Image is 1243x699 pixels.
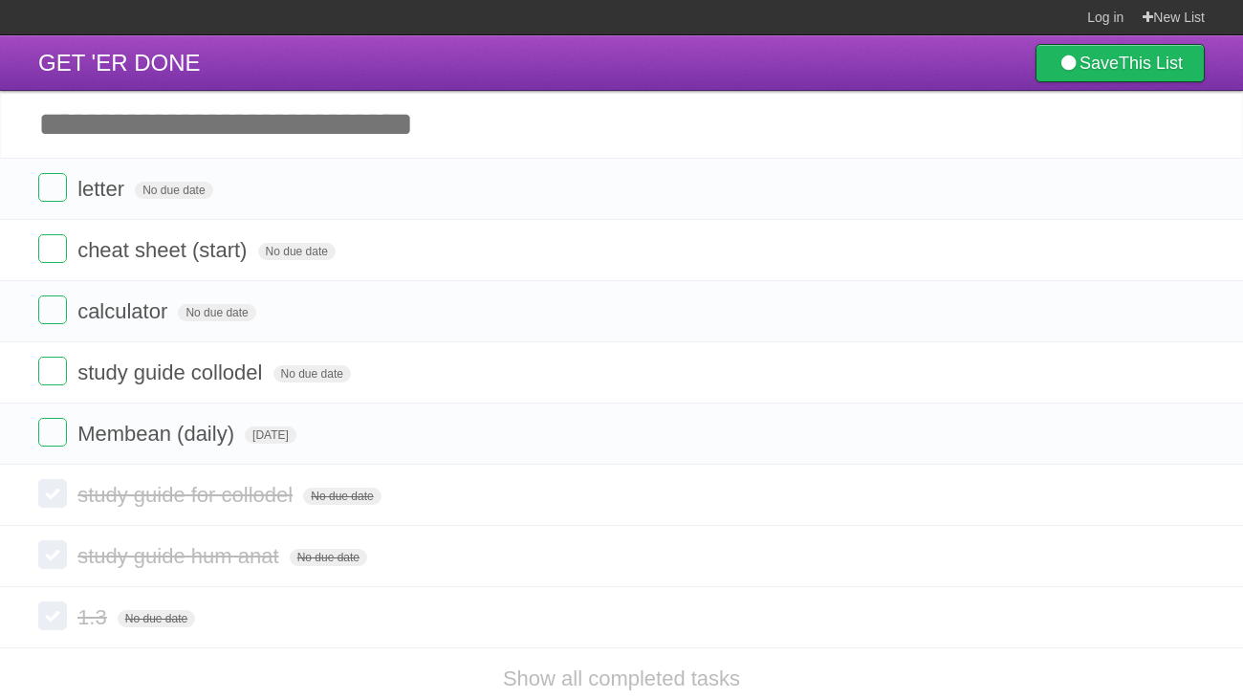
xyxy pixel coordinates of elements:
label: Done [38,418,67,447]
span: No due date [273,365,351,382]
span: study guide hum anat [77,544,283,568]
span: No due date [290,549,367,566]
span: GET 'ER DONE [38,50,201,76]
span: cheat sheet (start) [77,238,251,262]
span: No due date [118,610,195,627]
span: No due date [303,488,381,505]
label: Done [38,357,67,385]
label: Done [38,295,67,324]
span: No due date [178,304,255,321]
label: Done [38,173,67,202]
a: Show all completed tasks [503,666,740,690]
label: Done [38,601,67,630]
label: Done [38,479,67,508]
span: study guide collodel [77,360,267,384]
span: Membean (daily) [77,422,239,446]
a: SaveThis List [1036,44,1205,82]
span: 1.3 [77,605,112,629]
b: This List [1119,54,1183,73]
span: letter [77,177,129,201]
span: [DATE] [245,426,296,444]
label: Done [38,540,67,569]
span: No due date [135,182,212,199]
span: No due date [258,243,336,260]
span: study guide for collodel [77,483,297,507]
span: calculator [77,299,172,323]
label: Done [38,234,67,263]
